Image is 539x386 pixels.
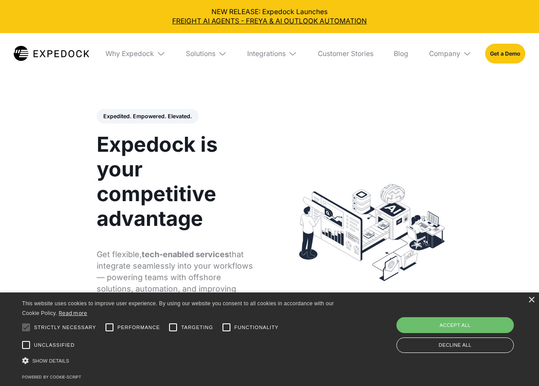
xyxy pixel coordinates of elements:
[247,49,286,58] div: Integrations
[241,33,304,74] div: Integrations
[234,324,279,331] span: Functionality
[387,33,415,74] a: Blog
[429,49,460,58] div: Company
[99,33,172,74] div: Why Expedock
[34,324,96,331] span: Strictly necessary
[181,324,213,331] span: Targeting
[485,44,525,64] a: Get a Demo
[7,7,532,26] div: NEW RELEASE: Expedock Launches
[22,300,334,317] span: This website uses cookies to improve user experience. By using our website you consent to all coo...
[22,375,81,379] a: Powered by cookie-script
[179,33,234,74] div: Solutions
[422,33,478,74] div: Company
[142,250,229,259] strong: tech-enabled services
[186,49,215,58] div: Solutions
[22,355,344,367] div: Show details
[97,132,259,231] h1: Expedock is your competitive advantage
[311,33,380,74] a: Customer Stories
[97,249,259,318] p: Get flexible, that integrate seamlessly into your workflows — powering teams with offshore soluti...
[32,358,69,364] span: Show details
[7,16,532,26] a: FREIGHT AI AGENTS - FREYA & AI OUTLOOK AUTOMATION
[388,291,539,386] iframe: Chat Widget
[117,324,160,331] span: Performance
[59,310,87,316] a: Read more
[106,49,154,58] div: Why Expedock
[34,341,75,349] span: Unclassified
